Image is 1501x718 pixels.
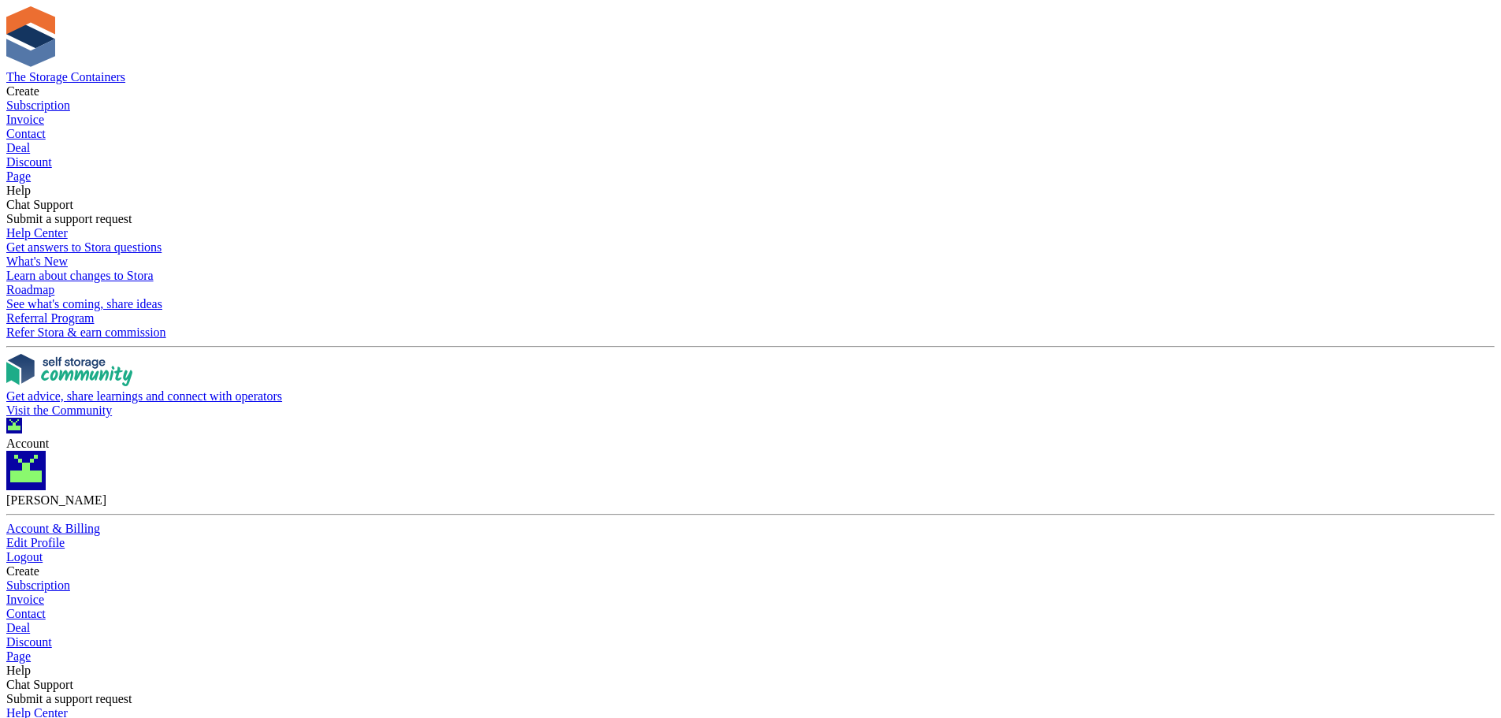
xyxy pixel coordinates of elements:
[6,522,1495,536] a: Account & Billing
[6,226,68,240] span: Help Center
[6,593,1495,607] a: Invoice
[6,578,1495,593] a: Subscription
[6,99,1495,113] a: Subscription
[6,678,73,691] span: Chat Support
[6,564,39,578] span: Create
[6,127,1495,141] a: Contact
[6,649,1495,664] a: Page
[6,493,1495,508] div: [PERSON_NAME]
[6,692,1495,706] div: Submit a support request
[6,326,1495,340] div: Refer Stora & earn commission
[6,311,95,325] span: Referral Program
[6,113,1495,127] a: Invoice
[6,6,55,67] img: stora-icon-8386f47178a22dfd0bd8f6a31ec36ba5ce8667c1dd55bd0f319d3a0aa187defe.svg
[6,212,1495,226] div: Submit a support request
[6,269,1495,283] div: Learn about changes to Stora
[6,664,31,677] span: Help
[6,621,1495,635] a: Deal
[6,255,68,268] span: What's New
[6,184,31,197] span: Help
[6,404,112,417] span: Visit the Community
[6,389,1495,404] div: Get advice, share learnings and connect with operators
[6,635,1495,649] a: Discount
[6,283,1495,311] a: Roadmap See what's coming, share ideas
[6,437,49,450] span: Account
[6,198,73,211] span: Chat Support
[6,536,1495,550] a: Edit Profile
[6,70,125,84] a: The Storage Containers
[6,155,1495,169] a: Discount
[6,311,1495,340] a: Referral Program Refer Stora & earn commission
[6,84,39,98] span: Create
[6,226,1495,255] a: Help Center Get answers to Stora questions
[6,418,22,433] img: Stacy Williams
[6,607,1495,621] a: Contact
[6,550,1495,564] a: Logout
[6,451,46,490] img: Stacy Williams
[6,283,54,296] span: Roadmap
[6,354,1495,418] a: Get advice, share learnings and connect with operators Visit the Community
[6,240,1495,255] div: Get answers to Stora questions
[6,297,1495,311] div: See what's coming, share ideas
[6,169,1495,184] a: Page
[6,255,1495,283] a: What's New Learn about changes to Stora
[6,141,1495,155] a: Deal
[6,354,132,386] img: community-logo-e120dcb29bea30313fccf008a00513ea5fe9ad107b9d62852cae38739ed8438e.svg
